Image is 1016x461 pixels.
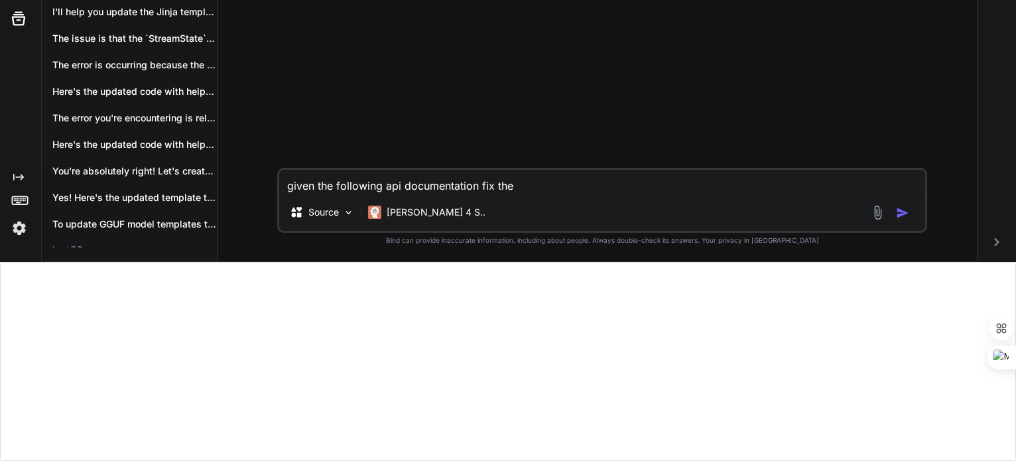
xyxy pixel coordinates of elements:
p: I'll help you update the Jinja template... [52,5,217,19]
p: Source [308,206,339,219]
p: You're absolutely right! Let's create the updated... [52,165,217,178]
p: To update GGUF model templates to work... [52,218,217,231]
h2: Last 7 Days [42,244,217,255]
img: Claude 4 Sonnet [368,206,381,219]
img: attachment [870,205,885,220]
textarea: given the following api documentation fix th [279,170,925,194]
p: The error is occurring because the Jinja2... [52,58,217,72]
p: Here's the updated code with helper functions... [52,85,217,98]
p: The error you're encountering is related to... [52,111,217,125]
p: Bind can provide inaccurate information, including about people. Always double-check its answers.... [277,235,927,245]
img: Pick Models [343,207,354,218]
p: Yes! Here's the updated template that instructs... [52,191,217,204]
p: The issue is that the `StreamState` class... [52,32,217,45]
p: [PERSON_NAME] 4 S.. [387,206,485,219]
p: Here's the updated code with helper methods... [52,138,217,151]
img: icon [896,206,909,220]
img: settings [8,217,31,239]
